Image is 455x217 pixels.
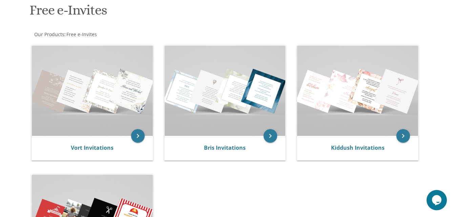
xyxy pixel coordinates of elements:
a: Kiddush Invitations [331,144,385,151]
img: Vort Invitations [32,46,153,136]
iframe: chat widget [427,190,448,210]
a: keyboard_arrow_right [396,129,410,143]
a: keyboard_arrow_right [264,129,277,143]
a: Vort Invitations [71,144,113,151]
h1: Free e-Invites [29,3,290,23]
img: Kiddush Invitations [297,46,418,136]
img: Bris Invitations [165,46,286,136]
a: Our Products [34,31,64,38]
a: Bris Invitations [204,144,246,151]
div: : [28,31,228,38]
a: Free e-Invites [66,31,97,38]
a: keyboard_arrow_right [131,129,145,143]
